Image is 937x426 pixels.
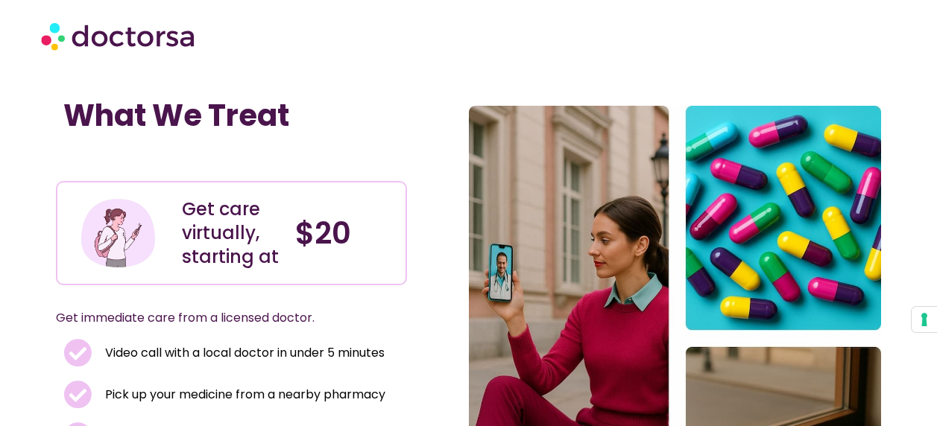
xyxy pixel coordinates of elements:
[912,307,937,332] button: Your consent preferences for tracking technologies
[56,308,370,328] p: Get immediate care from a licensed doctor.
[101,343,385,363] span: Video call with a local doctor in under 5 minutes
[63,148,287,166] iframe: Customer reviews powered by Trustpilot
[79,194,158,273] img: Illustration depicting a young woman in a casual outfit, engaged with her smartphone. She has a p...
[101,384,385,405] span: Pick up your medicine from a nearby pharmacy
[63,98,399,133] h1: What We Treat
[182,197,280,269] div: Get care virtually, starting at
[295,215,394,251] h4: $20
